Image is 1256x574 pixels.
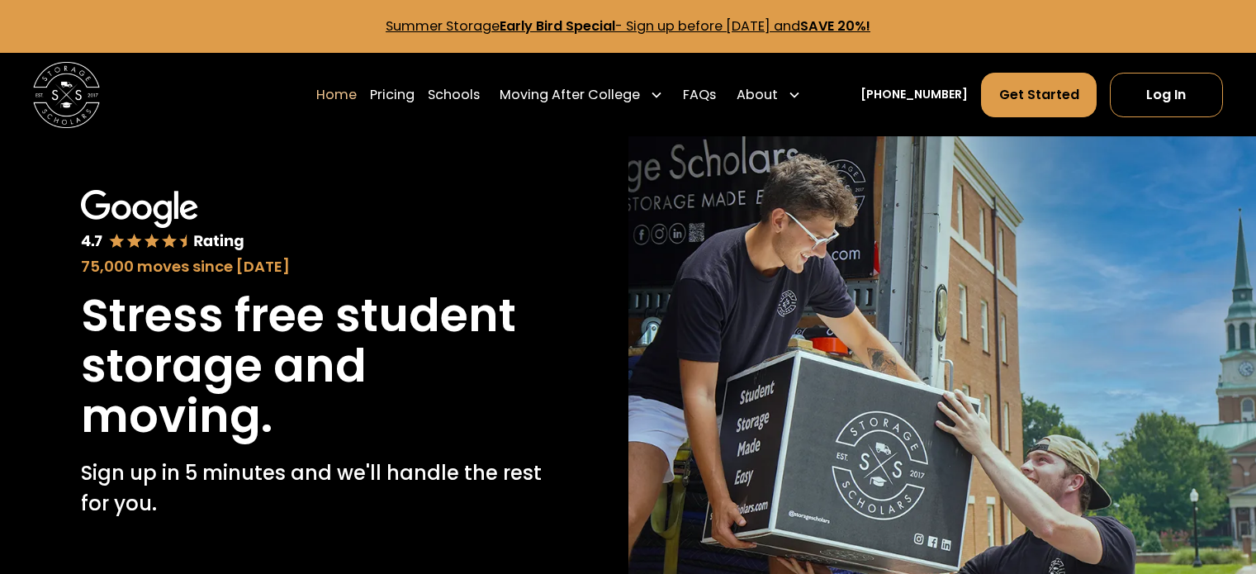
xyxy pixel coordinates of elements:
a: FAQs [683,72,716,118]
h1: Stress free student storage and moving. [81,291,547,442]
a: [PHONE_NUMBER] [860,86,968,103]
a: Summer StorageEarly Bird Special- Sign up before [DATE] andSAVE 20%! [386,17,870,36]
a: home [33,62,100,129]
a: Home [316,72,357,118]
strong: SAVE 20%! [800,17,870,36]
div: Moving After College [493,72,670,118]
p: Sign up in 5 minutes and we'll handle the rest for you. [81,458,547,519]
strong: Early Bird Special [500,17,615,36]
a: Get Started [981,73,1096,117]
a: Pricing [370,72,415,118]
div: About [730,72,808,118]
img: Storage Scholars main logo [33,62,100,129]
div: Moving After College [500,85,640,105]
a: Log In [1110,73,1223,117]
img: Google 4.7 star rating [81,190,244,253]
a: Schools [428,72,480,118]
div: 75,000 moves since [DATE] [81,255,547,278]
div: About [737,85,778,105]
